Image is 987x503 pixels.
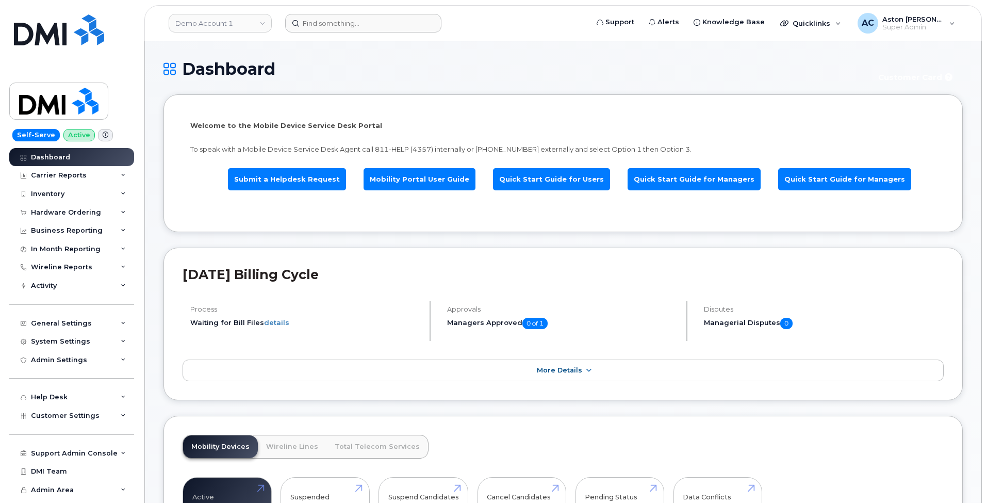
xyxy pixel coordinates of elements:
span: More Details [537,366,582,374]
li: Waiting for Bill Files [190,318,421,328]
a: Submit a Helpdesk Request [228,168,346,190]
button: Customer Card [870,68,963,86]
a: Quick Start Guide for Managers [778,168,911,190]
a: Quick Start Guide for Managers [628,168,761,190]
span: 0 [780,318,793,329]
h4: Process [190,305,421,313]
a: Mobility Portal User Guide [364,168,475,190]
a: Total Telecom Services [326,435,428,458]
a: Wireline Lines [258,435,326,458]
a: details [264,318,289,327]
h5: Managers Approved [447,318,678,329]
a: Mobility Devices [183,435,258,458]
h2: [DATE] Billing Cycle [183,267,944,282]
a: Quick Start Guide for Users [493,168,610,190]
h5: Managerial Disputes [704,318,944,329]
span: 0 of 1 [522,318,548,329]
p: Welcome to the Mobile Device Service Desk Portal [190,121,936,131]
h4: Approvals [447,305,678,313]
h4: Disputes [704,305,944,313]
h1: Dashboard [163,60,865,78]
p: To speak with a Mobile Device Service Desk Agent call 811-HELP (4357) internally or [PHONE_NUMBER... [190,144,936,154]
